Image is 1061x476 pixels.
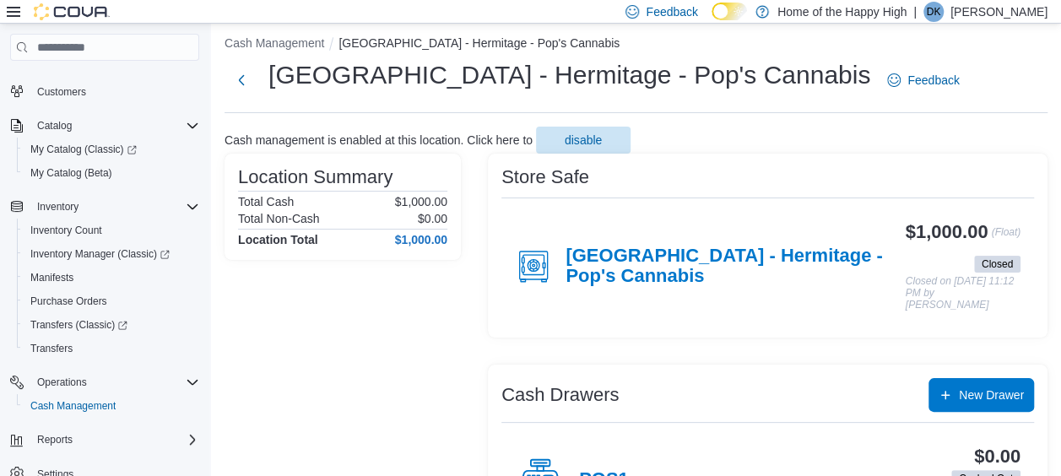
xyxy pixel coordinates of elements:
[30,247,170,261] span: Inventory Manager (Classic)
[17,138,206,161] a: My Catalog (Classic)
[238,195,294,208] h6: Total Cash
[268,58,870,92] h1: [GEOGRAPHIC_DATA] - Hermitage - Pop's Cannabis
[395,195,447,208] p: $1,000.00
[501,385,619,405] h3: Cash Drawers
[225,63,258,97] button: Next
[974,256,1020,273] span: Closed
[777,2,907,22] p: Home of the Happy High
[30,80,199,101] span: Customers
[991,222,1020,252] p: (Float)
[24,315,199,335] span: Transfers (Classic)
[646,3,697,20] span: Feedback
[24,244,199,264] span: Inventory Manager (Classic)
[927,2,941,22] span: DK
[17,266,206,289] button: Manifests
[418,212,447,225] p: $0.00
[3,114,206,138] button: Catalog
[30,372,199,392] span: Operations
[24,291,114,311] a: Purchase Orders
[24,139,199,160] span: My Catalog (Classic)
[24,396,122,416] a: Cash Management
[923,2,944,22] div: Denim Keddy
[238,233,318,246] h4: Location Total
[225,133,533,147] p: Cash management is enabled at this location. Click here to
[225,36,324,50] button: Cash Management
[30,271,73,284] span: Manifests
[712,20,712,21] span: Dark Mode
[24,244,176,264] a: Inventory Manager (Classic)
[566,246,905,288] h4: [GEOGRAPHIC_DATA] - Hermitage - Pop's Cannabis
[17,161,206,185] button: My Catalog (Beta)
[906,222,988,242] h3: $1,000.00
[395,233,447,246] h4: $1,000.00
[536,127,631,154] button: disable
[906,276,1020,311] p: Closed on [DATE] 11:12 PM by [PERSON_NAME]
[3,195,206,219] button: Inventory
[24,291,199,311] span: Purchase Orders
[928,378,1034,412] button: New Drawer
[238,167,392,187] h3: Location Summary
[24,163,119,183] a: My Catalog (Beta)
[37,433,73,446] span: Reports
[30,116,199,136] span: Catalog
[3,428,206,452] button: Reports
[30,430,79,450] button: Reports
[24,268,80,288] a: Manifests
[30,372,94,392] button: Operations
[3,371,206,394] button: Operations
[17,219,206,242] button: Inventory Count
[17,394,206,418] button: Cash Management
[338,36,620,50] button: [GEOGRAPHIC_DATA] - Hermitage - Pop's Cannabis
[34,3,110,20] img: Cova
[982,257,1013,272] span: Closed
[24,220,199,241] span: Inventory Count
[880,63,966,97] a: Feedback
[30,295,107,308] span: Purchase Orders
[501,167,589,187] h3: Store Safe
[30,430,199,450] span: Reports
[30,197,199,217] span: Inventory
[30,143,137,156] span: My Catalog (Classic)
[24,139,143,160] a: My Catalog (Classic)
[30,318,127,332] span: Transfers (Classic)
[974,446,1020,467] h3: $0.00
[37,376,87,389] span: Operations
[17,313,206,337] a: Transfers (Classic)
[24,338,199,359] span: Transfers
[17,337,206,360] button: Transfers
[238,212,320,225] h6: Total Non-Cash
[565,132,602,149] span: disable
[225,35,1047,55] nav: An example of EuiBreadcrumbs
[17,289,206,313] button: Purchase Orders
[24,163,199,183] span: My Catalog (Beta)
[24,396,199,416] span: Cash Management
[30,399,116,413] span: Cash Management
[30,166,112,180] span: My Catalog (Beta)
[950,2,1047,22] p: [PERSON_NAME]
[24,338,79,359] a: Transfers
[30,82,93,102] a: Customers
[24,268,199,288] span: Manifests
[30,224,102,237] span: Inventory Count
[37,119,72,133] span: Catalog
[959,387,1024,403] span: New Drawer
[24,315,134,335] a: Transfers (Classic)
[30,197,85,217] button: Inventory
[37,85,86,99] span: Customers
[17,242,206,266] a: Inventory Manager (Classic)
[712,3,747,20] input: Dark Mode
[30,342,73,355] span: Transfers
[24,220,109,241] a: Inventory Count
[907,72,959,89] span: Feedback
[3,78,206,103] button: Customers
[30,116,78,136] button: Catalog
[37,200,78,214] span: Inventory
[913,2,917,22] p: |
